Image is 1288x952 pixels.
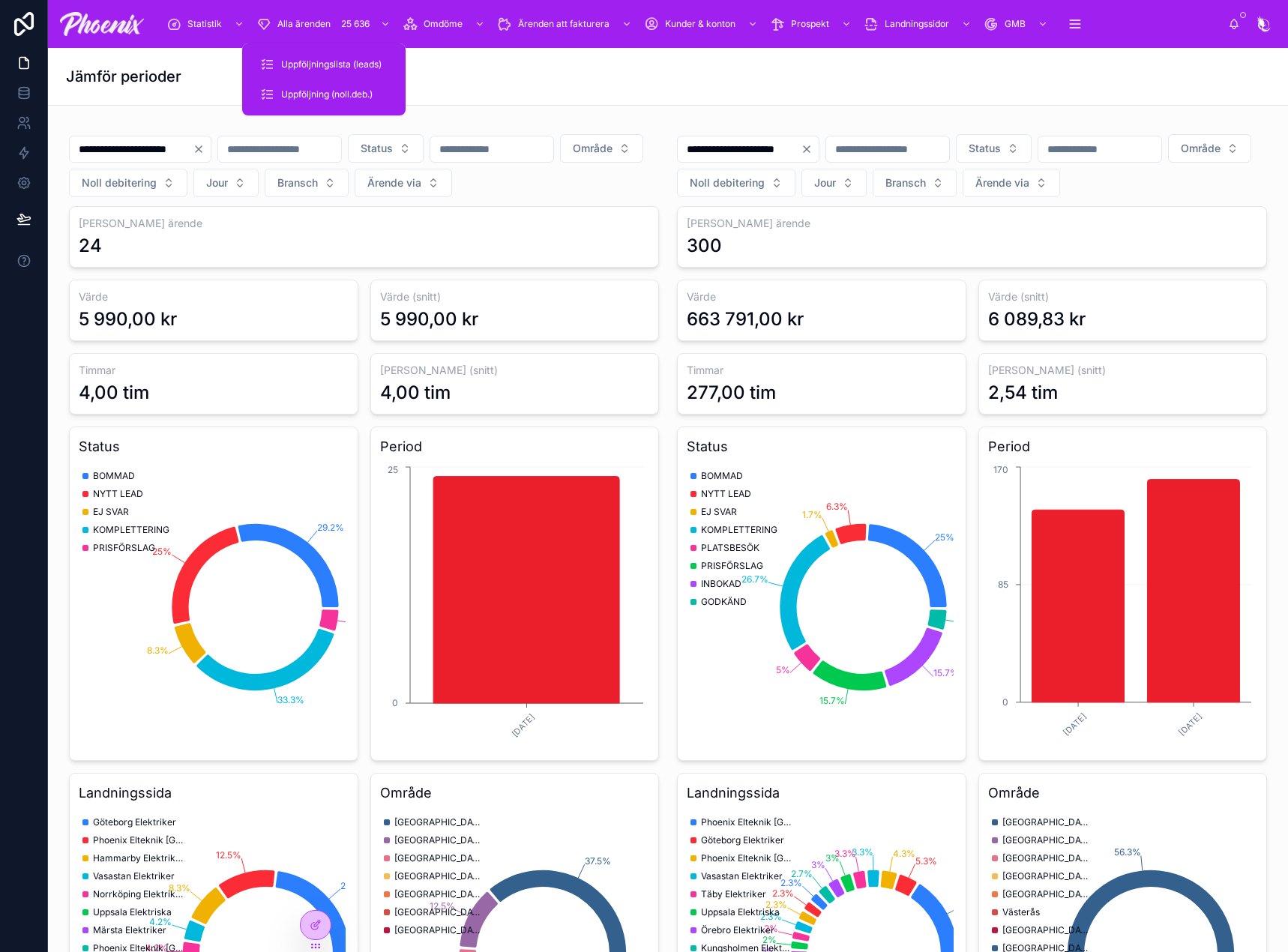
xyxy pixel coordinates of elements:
[162,10,252,37] a: Statistik
[979,10,1056,37] a: GMB
[687,289,957,304] h3: Värde
[79,783,349,804] h3: Landningssida
[281,88,373,100] span: Uppföljning (noll.deb.)
[93,888,183,900] span: Norrköping Elektriker
[380,381,451,405] div: 4,00 tim
[394,816,484,828] span: [GEOGRAPHIC_DATA]
[701,560,763,572] span: PRISFÖRSLAG
[277,694,304,705] tspan: 33.3%
[814,175,836,190] span: Jour
[791,18,829,30] span: Prospekt
[79,307,177,331] div: 5 990,00 kr
[394,906,484,918] span: [GEOGRAPHIC_DATA]
[380,307,478,331] div: 5 990,00 kr
[93,834,183,846] span: Phoenix Elteknik [GEOGRAPHIC_DATA]
[1168,134,1251,163] button: Select Button
[802,509,822,520] tspan: 1.7%
[701,834,784,846] span: Göteborg Elektriker
[394,834,484,846] span: [GEOGRAPHIC_DATA]
[252,10,398,37] a: Alla ärenden25 636
[424,18,463,30] span: Omdöme
[79,234,102,258] div: 24
[394,852,484,864] span: [GEOGRAPHIC_DATA]
[819,695,845,706] tspan: 15.7%
[801,169,867,197] button: Select Button
[584,855,610,867] tspan: 37.5%
[367,175,421,190] span: Ärende via
[348,134,424,163] button: Select Button
[388,464,398,475] tspan: 25
[380,463,650,751] div: chart
[956,134,1032,163] button: Select Button
[277,18,331,30] span: Alla ärenden
[265,169,349,197] button: Select Button
[701,524,777,536] span: KOMPLETTERING
[79,463,349,751] div: chart
[998,579,1008,590] tspan: 85
[206,175,228,190] span: Jour
[811,859,825,870] tspan: 3%
[187,18,222,30] span: Statistik
[687,216,1257,231] h3: [PERSON_NAME] ärende
[825,852,840,864] tspan: 3%
[1005,18,1026,30] span: GMB
[1181,141,1221,156] span: Område
[687,381,776,405] div: 277,00 tim
[93,488,143,500] span: NYTT LEAD
[337,15,374,33] div: 25 636
[885,18,949,30] span: Landningssidor
[701,470,743,482] span: BOMMAD
[988,381,1058,405] div: 2,54 tim
[687,783,957,804] h3: Landningssida
[79,436,349,457] h3: Status
[355,169,452,197] button: Select Button
[690,175,765,190] span: Noll debitering
[1061,711,1088,738] text: [DATE]
[765,10,859,37] a: Prospekt
[701,488,751,500] span: NYTT LEAD
[701,542,759,554] span: PLATSBESÖK
[933,667,959,678] tspan: 15.7%
[79,381,149,405] div: 4,00 tim
[79,363,349,378] h3: Timmar
[193,169,259,197] button: Select Button
[640,10,765,37] a: Kunder & konton
[251,81,397,108] a: Uppföljning (noll.deb.)
[852,846,873,858] tspan: 3.3%
[993,464,1008,475] tspan: 170
[380,436,650,457] h3: Period
[317,522,344,533] tspan: 29.2%
[93,906,172,918] span: Uppsala Elektriska
[398,10,493,37] a: Omdöme
[66,66,181,87] h1: Jämför perioder
[93,870,175,882] span: Vasastan Elektriker
[518,18,610,30] span: Ärenden att fakturera
[560,134,643,163] button: Select Button
[93,506,129,518] span: EJ SVAR
[935,531,954,543] tspan: 25%
[859,10,979,37] a: Landningssidor
[701,816,791,828] span: Phoenix Elteknik [GEOGRAPHIC_DATA]
[156,7,1228,40] div: scrollable content
[340,880,360,891] tspan: 25%
[394,924,484,936] span: [GEOGRAPHIC_DATA]
[493,10,640,37] a: Ärenden att fakturera
[801,143,819,155] button: Clear
[281,58,382,70] span: Uppföljningslista (leads)
[380,363,650,378] h3: [PERSON_NAME] (snitt)
[873,169,957,197] button: Select Button
[573,141,613,156] span: Område
[701,506,737,518] span: EJ SVAR
[1002,696,1008,708] tspan: 0
[93,524,169,536] span: KOMPLETTERING
[988,436,1258,457] h3: Period
[701,924,774,936] span: Örebro Elektriker
[701,906,780,918] span: Uppsala Elektriska
[509,712,536,739] text: [DATE]
[988,289,1258,304] h3: Värde (snitt)
[69,169,187,197] button: Select Button
[988,307,1086,331] div: 6 089,83 kr
[380,783,650,804] h3: Område
[826,501,848,512] tspan: 6.3%
[701,578,741,590] span: INBOKAD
